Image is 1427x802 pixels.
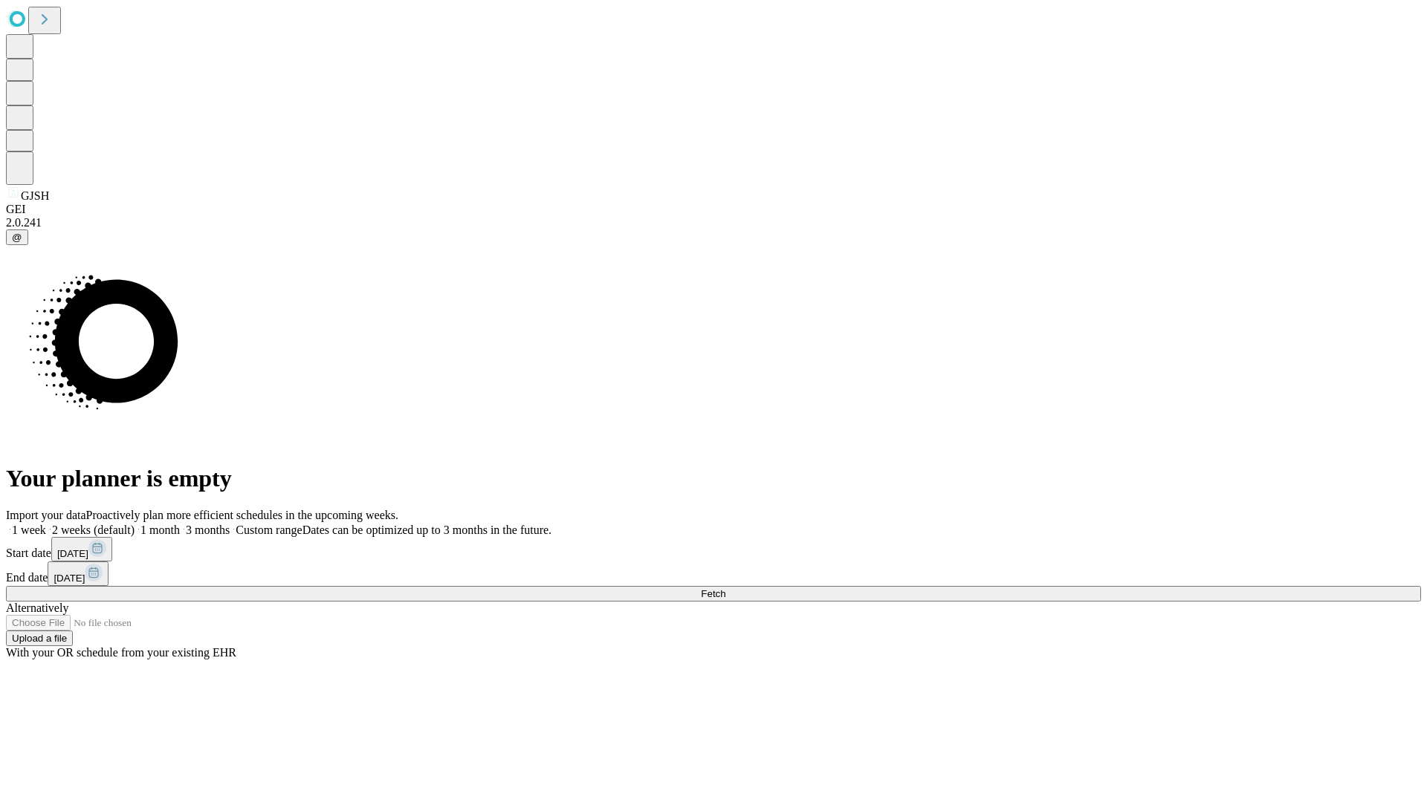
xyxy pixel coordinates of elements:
span: Proactively plan more efficient schedules in the upcoming weeks. [86,509,398,521]
button: [DATE] [48,561,109,586]
div: End date [6,561,1421,586]
span: [DATE] [57,548,88,559]
span: 2 weeks (default) [52,524,135,536]
button: [DATE] [51,537,112,561]
span: With your OR schedule from your existing EHR [6,646,236,659]
h1: Your planner is empty [6,465,1421,492]
span: 1 week [12,524,46,536]
button: Upload a file [6,630,73,646]
span: @ [12,232,22,243]
span: Import your data [6,509,86,521]
span: [DATE] [54,573,85,584]
span: GJSH [21,189,49,202]
span: Fetch [701,588,725,599]
button: @ [6,229,28,245]
div: Start date [6,537,1421,561]
span: Custom range [236,524,302,536]
span: 1 month [140,524,180,536]
span: Alternatively [6,601,68,614]
button: Fetch [6,586,1421,601]
span: 3 months [186,524,230,536]
div: 2.0.241 [6,216,1421,229]
div: GEI [6,203,1421,216]
span: Dates can be optimized up to 3 months in the future. [302,524,551,536]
